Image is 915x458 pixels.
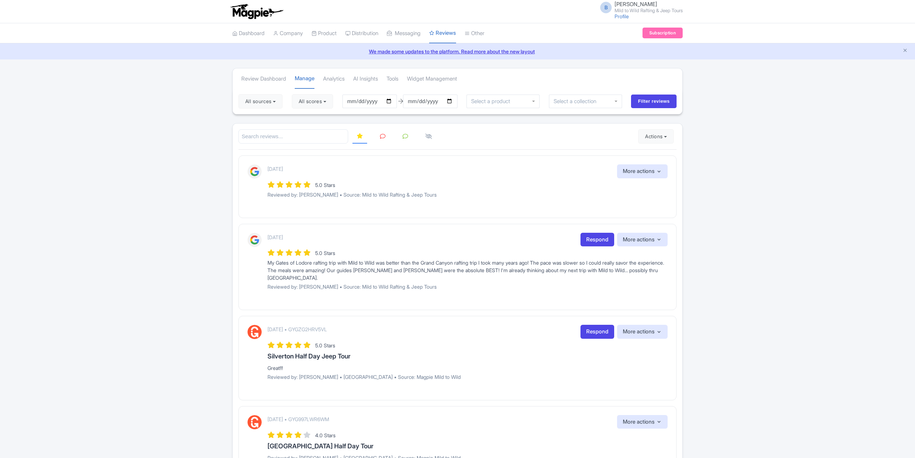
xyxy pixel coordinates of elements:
input: Select a product [471,98,514,105]
a: Dashboard [232,24,265,43]
button: More actions [617,325,668,339]
button: More actions [617,164,668,178]
img: GetYourGuide Logo [247,325,262,339]
img: GetYourGuide Logo [247,415,262,429]
h3: Silverton Half Day Jeep Tour [267,353,668,360]
a: Company [273,24,303,43]
p: [DATE] [267,165,283,173]
button: Close announcement [902,47,908,55]
input: Filter reviews [631,95,677,108]
span: 5.0 Stars [315,182,335,188]
a: Product [312,24,337,43]
a: Widget Management [407,69,457,89]
a: Analytics [323,69,345,89]
input: Select a collection [554,98,601,105]
p: [DATE] • GYGZG2HRV5VL [267,326,327,333]
a: AI Insights [353,69,378,89]
span: 5.0 Stars [315,250,335,256]
img: logo-ab69f6fb50320c5b225c76a69d11143b.png [229,4,284,19]
a: Respond [580,233,614,247]
div: Great!!! [267,364,668,372]
span: B [600,2,612,13]
a: Reviews [429,23,456,44]
p: Reviewed by: [PERSON_NAME] • Source: Mild to Wild Rafting & Jeep Tours [267,191,668,198]
a: Review Dashboard [241,69,286,89]
button: All scores [292,94,333,109]
p: Reviewed by: [PERSON_NAME] • Source: Mild to Wild Rafting & Jeep Tours [267,283,668,290]
a: Manage [295,69,314,89]
a: Profile [615,13,629,19]
a: Messaging [387,24,421,43]
span: 5.0 Stars [315,342,335,348]
a: Distribution [345,24,378,43]
button: Actions [638,129,674,144]
button: All sources [238,94,283,109]
div: My Gates of Lodore rafting trip with Mild to Wild was better than the Grand Canyon rafting trip I... [267,259,668,281]
span: 4.0 Stars [315,432,336,438]
a: Subscription [643,28,683,38]
button: More actions [617,233,668,247]
a: We made some updates to the platform. Read more about the new layout [4,48,911,55]
p: Reviewed by: [PERSON_NAME] • [GEOGRAPHIC_DATA] • Source: Magpie Mild to Wild [267,373,668,381]
small: Mild to Wild Rafting & Jeep Tours [615,8,683,13]
button: More actions [617,415,668,429]
input: Search reviews... [238,129,348,144]
a: Tools [387,69,398,89]
img: Google Logo [247,164,262,179]
p: [DATE] [267,233,283,241]
a: Other [465,24,484,43]
img: Google Logo [247,233,262,247]
span: [PERSON_NAME] [615,1,657,8]
p: [DATE] • GYG997LWR6WM [267,415,329,423]
h3: [GEOGRAPHIC_DATA] Half Day Tour [267,443,668,450]
a: Respond [580,325,614,339]
a: B [PERSON_NAME] Mild to Wild Rafting & Jeep Tours [596,1,683,13]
